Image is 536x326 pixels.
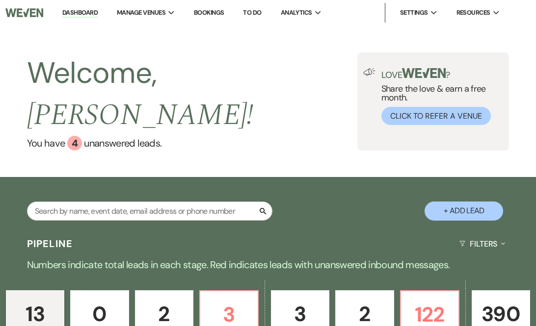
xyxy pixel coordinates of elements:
h3: Pipeline [27,237,73,251]
div: 4 [67,136,82,150]
a: Dashboard [62,8,98,18]
div: Share the love & earn a free month. [375,68,504,125]
span: [PERSON_NAME] ! [27,93,254,138]
a: You have 4 unanswered leads. [27,136,357,150]
button: Filters [456,231,509,257]
span: Analytics [281,8,312,18]
span: Settings [400,8,428,18]
button: + Add Lead [425,201,503,221]
span: Manage Venues [117,8,165,18]
img: loud-speaker-illustration.svg [363,68,375,76]
p: Love ? [381,68,504,79]
a: Bookings [194,8,224,17]
h2: Welcome, [27,52,357,136]
span: Resources [456,8,490,18]
input: Search by name, event date, email address or phone number [27,201,272,221]
button: Click to Refer a Venue [381,107,491,125]
a: To Do [243,8,261,17]
img: weven-logo-green.svg [402,68,446,78]
img: Weven Logo [5,2,43,23]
